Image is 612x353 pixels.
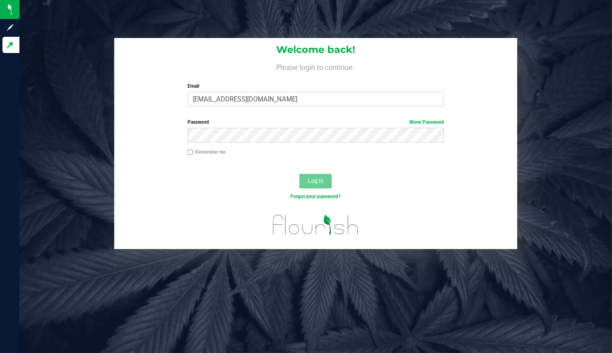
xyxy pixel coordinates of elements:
[299,174,332,188] button: Log In
[409,119,444,125] a: Show Password
[188,148,226,156] label: Remember me
[6,41,14,49] inline-svg: Log in
[290,194,341,199] a: Forgot your password?
[114,44,517,55] h1: Welcome back!
[6,23,14,32] inline-svg: Sign up
[265,209,366,241] img: flourish_logo.svg
[308,178,324,184] span: Log In
[114,61,517,71] h4: Please login to continue.
[188,82,444,90] label: Email
[188,150,193,155] input: Remember me
[188,119,209,125] span: Password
